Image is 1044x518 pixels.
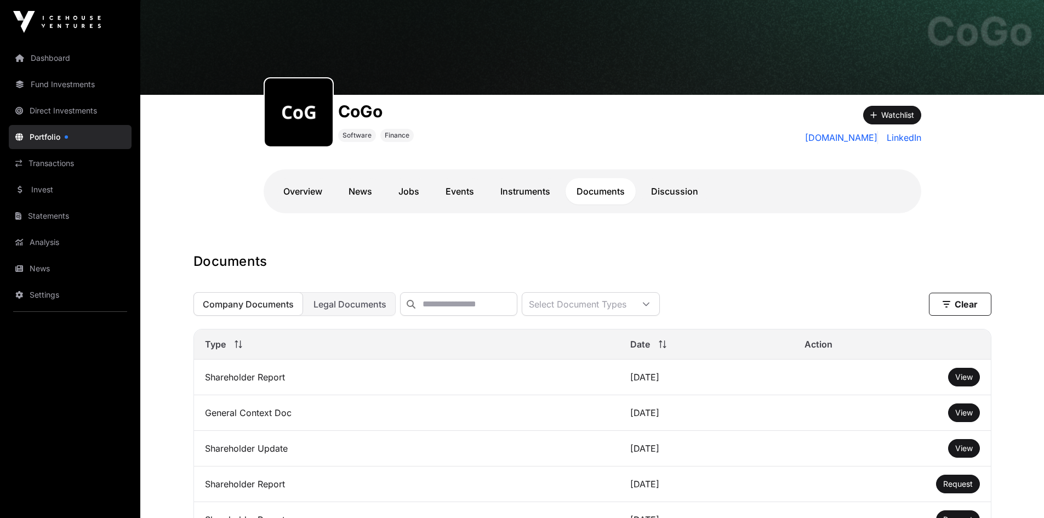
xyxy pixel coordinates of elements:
[194,395,619,431] td: General Context Doc
[435,178,485,204] a: Events
[948,403,980,422] button: View
[343,131,372,140] span: Software
[194,466,619,502] td: Shareholder Report
[805,131,878,144] a: [DOMAIN_NAME]
[9,125,132,149] a: Portfolio
[385,131,409,140] span: Finance
[948,439,980,458] button: View
[9,283,132,307] a: Settings
[9,46,132,70] a: Dashboard
[619,466,794,502] td: [DATE]
[313,299,386,310] span: Legal Documents
[9,204,132,228] a: Statements
[619,360,794,395] td: [DATE]
[522,293,633,315] div: Select Document Types
[9,230,132,254] a: Analysis
[863,106,921,124] button: Watchlist
[640,178,709,204] a: Discussion
[193,253,991,270] h1: Documents
[989,465,1044,518] iframe: Chat Widget
[489,178,561,204] a: Instruments
[805,338,832,351] span: Action
[955,408,973,417] span: View
[955,372,973,382] span: View
[304,292,396,316] button: Legal Documents
[193,292,303,316] button: Company Documents
[619,431,794,466] td: [DATE]
[338,101,414,121] h1: CoGo
[205,338,226,351] span: Type
[955,443,973,454] a: View
[9,72,132,96] a: Fund Investments
[943,479,973,489] a: Request
[387,178,430,204] a: Jobs
[13,11,101,33] img: Icehouse Ventures Logo
[630,338,650,351] span: Date
[194,360,619,395] td: Shareholder Report
[269,83,328,142] img: cogo138.png
[619,395,794,431] td: [DATE]
[936,475,980,493] button: Request
[272,178,333,204] a: Overview
[929,293,991,316] button: Clear
[9,178,132,202] a: Invest
[926,12,1033,51] h1: CoGo
[272,178,912,204] nav: Tabs
[943,479,973,488] span: Request
[955,372,973,383] a: View
[566,178,636,204] a: Documents
[955,443,973,453] span: View
[194,431,619,466] td: Shareholder Update
[9,257,132,281] a: News
[948,368,980,386] button: View
[203,299,294,310] span: Company Documents
[955,407,973,418] a: View
[9,151,132,175] a: Transactions
[338,178,383,204] a: News
[9,99,132,123] a: Direct Investments
[882,131,921,144] a: LinkedIn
